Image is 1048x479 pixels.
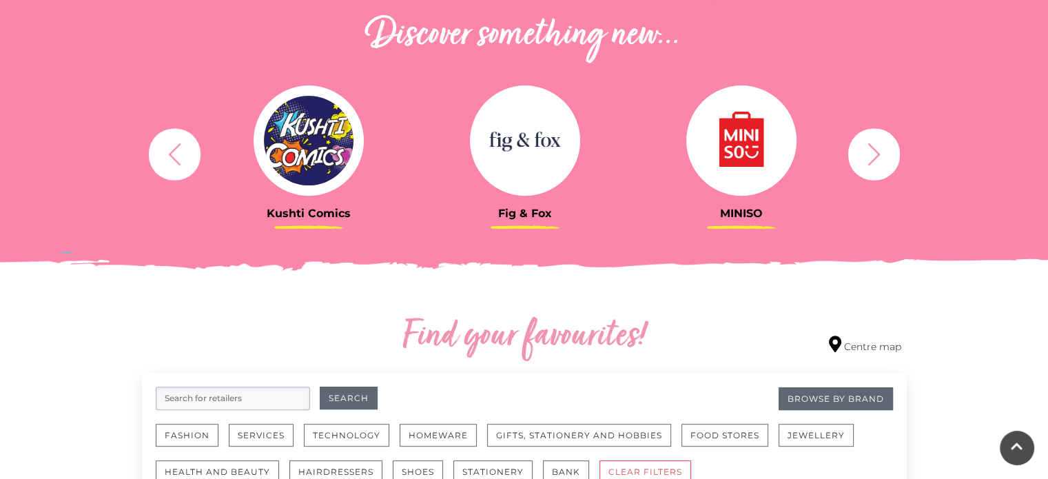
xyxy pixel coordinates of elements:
button: Search [320,387,378,409]
h3: Fig & Fox [427,207,623,220]
a: Fashion [156,424,229,460]
a: MINISO [644,85,839,220]
button: Homeware [400,424,477,447]
button: Jewellery [779,424,854,447]
a: Homeware [400,424,487,460]
button: Gifts, Stationery and Hobbies [487,424,671,447]
h2: Discover something new... [142,14,907,58]
a: Fig & Fox [427,85,623,220]
h2: Find your favourites! [273,315,776,359]
a: Browse By Brand [779,387,893,410]
a: Centre map [829,336,901,354]
a: Technology [304,424,400,460]
button: Services [229,424,294,447]
a: Gifts, Stationery and Hobbies [487,424,681,460]
a: Jewellery [779,424,864,460]
a: Food Stores [681,424,779,460]
button: Food Stores [681,424,768,447]
input: Search for retailers [156,387,310,410]
h3: Kushti Comics [211,207,407,220]
h3: MINISO [644,207,839,220]
button: Technology [304,424,389,447]
a: Services [229,424,304,460]
button: Fashion [156,424,218,447]
a: Kushti Comics [211,85,407,220]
